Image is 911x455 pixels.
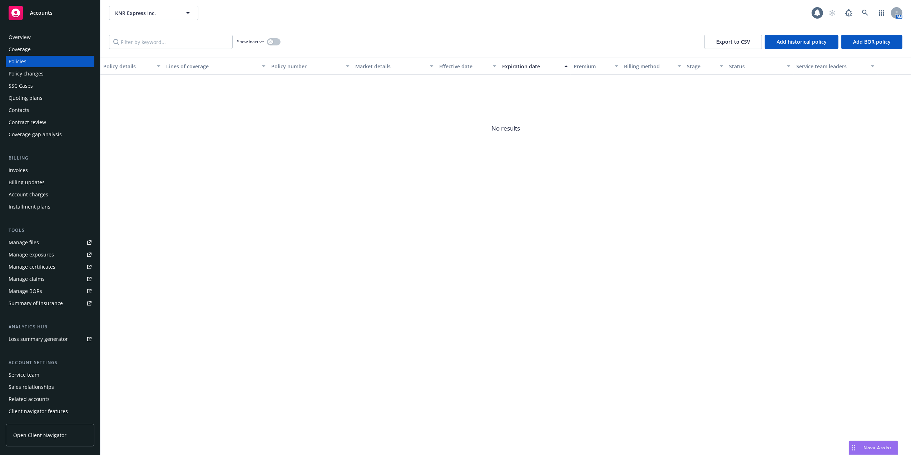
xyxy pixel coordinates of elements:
[352,58,436,75] button: Market details
[100,58,163,75] button: Policy details
[9,44,31,55] div: Coverage
[6,406,94,417] a: Client navigator features
[875,6,889,20] a: Switch app
[271,63,342,70] div: Policy number
[6,92,94,104] a: Quoting plans
[6,273,94,285] a: Manage claims
[6,165,94,176] a: Invoices
[777,38,827,45] span: Add historical policy
[729,63,783,70] div: Status
[355,63,426,70] div: Market details
[163,58,268,75] button: Lines of coverage
[6,31,94,43] a: Overview
[6,418,94,429] a: Client access
[9,104,29,116] div: Contacts
[6,80,94,92] a: SSC Cases
[726,58,793,75] button: Status
[9,261,55,273] div: Manage certificates
[6,189,94,200] a: Account charges
[853,38,891,45] span: Add BOR policy
[6,177,94,188] a: Billing updates
[9,129,62,140] div: Coverage gap analysis
[621,58,684,75] button: Billing method
[9,249,54,260] div: Manage exposures
[237,39,264,45] span: Show inactive
[6,201,94,212] a: Installment plans
[9,92,43,104] div: Quoting plans
[704,35,762,49] button: Export to CSV
[849,441,858,455] div: Drag to move
[6,381,94,393] a: Sales relationships
[9,369,39,381] div: Service team
[6,68,94,79] a: Policy changes
[502,63,560,70] div: Expiration date
[9,393,50,405] div: Related accounts
[864,445,892,451] span: Nova Assist
[6,393,94,405] a: Related accounts
[687,63,716,70] div: Stage
[6,359,94,366] div: Account settings
[574,63,610,70] div: Premium
[6,249,94,260] a: Manage exposures
[9,189,48,200] div: Account charges
[6,369,94,381] a: Service team
[6,3,94,23] a: Accounts
[9,80,33,92] div: SSC Cases
[9,117,46,128] div: Contract review
[13,431,66,439] span: Open Client Navigator
[793,58,877,75] button: Service team leaders
[6,44,94,55] a: Coverage
[268,58,352,75] button: Policy number
[6,227,94,234] div: Tools
[9,381,54,393] div: Sales relationships
[9,285,42,297] div: Manage BORs
[841,35,902,49] button: Add BOR policy
[571,58,621,75] button: Premium
[109,35,233,49] input: Filter by keyword...
[439,63,489,70] div: Effective date
[842,6,856,20] a: Report a Bug
[9,298,63,309] div: Summary of insurance
[825,6,840,20] a: Start snowing
[9,406,68,417] div: Client navigator features
[6,155,94,162] div: Billing
[6,56,94,67] a: Policies
[109,6,198,20] button: KNR Express Inc.
[684,58,726,75] button: Stage
[100,75,911,182] span: No results
[30,10,53,16] span: Accounts
[716,38,750,45] span: Export to CSV
[9,56,26,67] div: Policies
[9,68,44,79] div: Policy changes
[9,418,40,429] div: Client access
[115,9,177,17] span: KNR Express Inc.
[6,323,94,331] div: Analytics hub
[624,63,673,70] div: Billing method
[9,165,28,176] div: Invoices
[6,104,94,116] a: Contacts
[9,177,45,188] div: Billing updates
[103,63,153,70] div: Policy details
[9,237,39,248] div: Manage files
[9,333,68,345] div: Loss summary generator
[9,201,50,212] div: Installment plans
[849,441,898,455] button: Nova Assist
[858,6,872,20] a: Search
[6,129,94,140] a: Coverage gap analysis
[6,261,94,273] a: Manage certificates
[6,285,94,297] a: Manage BORs
[6,117,94,128] a: Contract review
[6,298,94,309] a: Summary of insurance
[166,63,258,70] div: Lines of coverage
[436,58,499,75] button: Effective date
[796,63,867,70] div: Service team leaders
[6,333,94,345] a: Loss summary generator
[6,237,94,248] a: Manage files
[9,31,31,43] div: Overview
[765,35,838,49] button: Add historical policy
[9,273,45,285] div: Manage claims
[499,58,571,75] button: Expiration date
